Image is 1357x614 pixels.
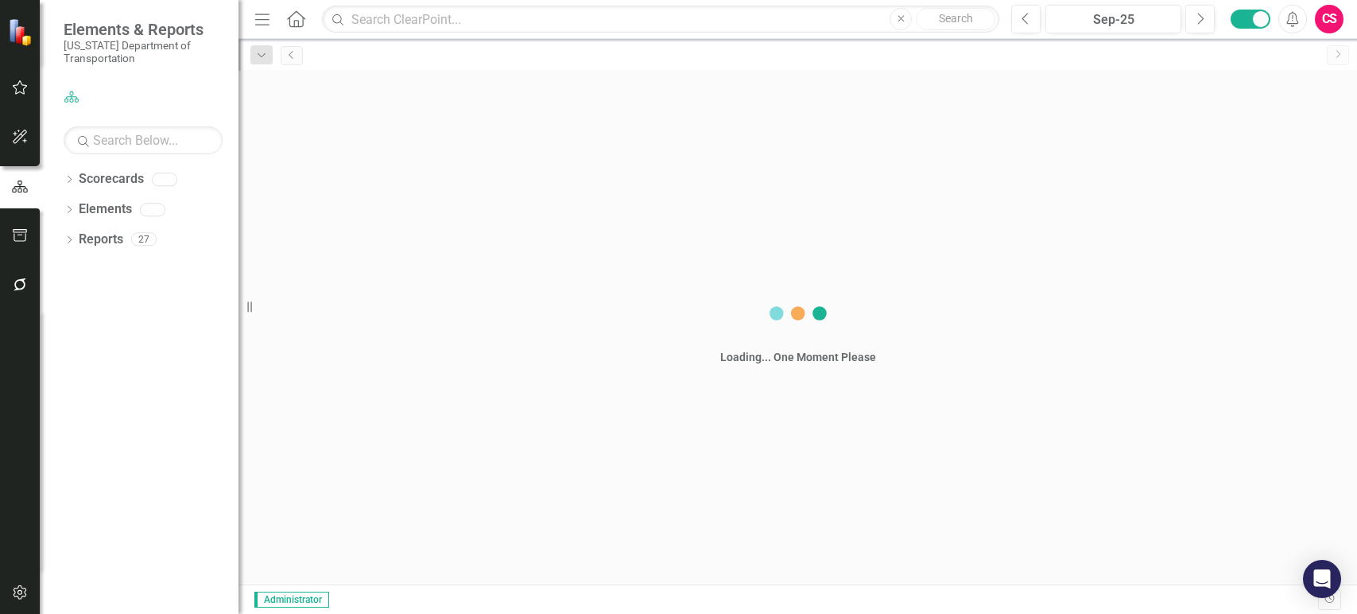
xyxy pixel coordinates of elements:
span: Search [939,12,973,25]
div: 27 [131,233,157,247]
input: Search Below... [64,126,223,154]
img: ClearPoint Strategy [7,17,37,46]
a: Scorecards [79,170,144,188]
span: Administrator [254,592,329,608]
small: [US_STATE] Department of Transportation [64,39,223,65]
div: Sep-25 [1051,10,1176,29]
div: Loading... One Moment Please [720,349,876,365]
div: Open Intercom Messenger [1303,560,1341,598]
a: Elements [79,200,132,219]
button: Search [916,8,995,30]
span: Elements & Reports [64,20,223,39]
input: Search ClearPoint... [322,6,999,33]
button: Sep-25 [1045,5,1181,33]
button: CS [1315,5,1343,33]
a: Reports [79,231,123,249]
